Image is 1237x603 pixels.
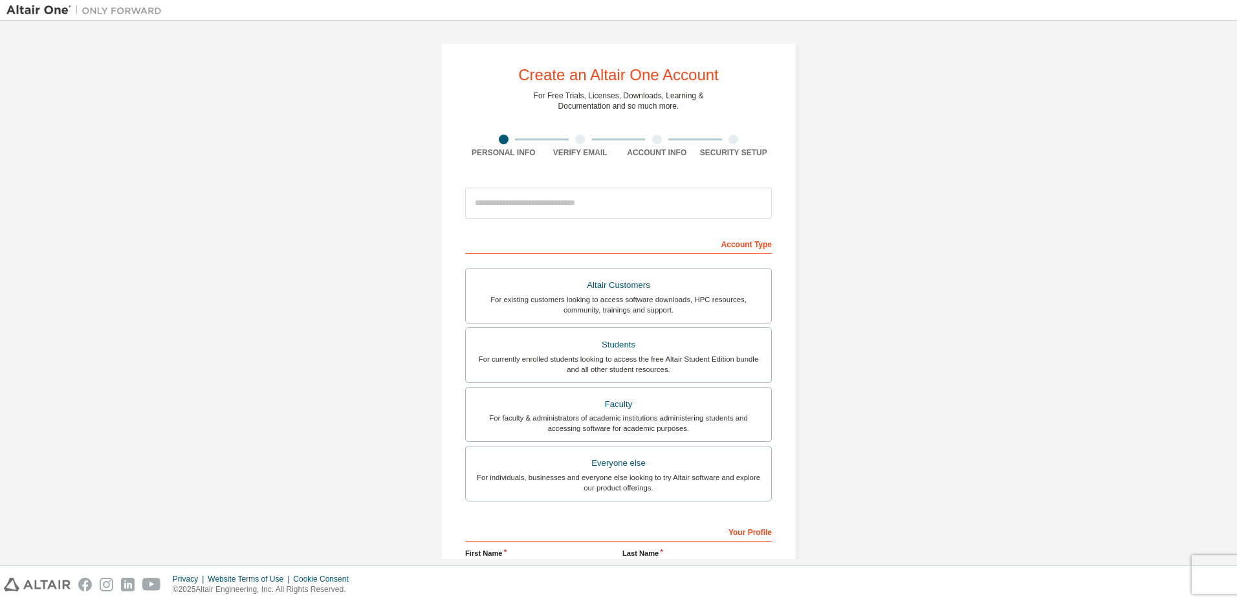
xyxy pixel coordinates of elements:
div: Privacy [173,574,208,584]
img: altair_logo.svg [4,578,71,591]
img: linkedin.svg [121,578,135,591]
div: Altair Customers [474,276,763,294]
div: For faculty & administrators of academic institutions administering students and accessing softwa... [474,413,763,433]
img: instagram.svg [100,578,113,591]
div: Everyone else [474,454,763,472]
div: Website Terms of Use [208,574,293,584]
label: Last Name [622,548,772,558]
label: First Name [465,548,615,558]
img: youtube.svg [142,578,161,591]
div: For currently enrolled students looking to access the free Altair Student Edition bundle and all ... [474,354,763,375]
div: Create an Altair One Account [518,67,719,83]
p: © 2025 Altair Engineering, Inc. All Rights Reserved. [173,584,356,595]
div: For existing customers looking to access software downloads, HPC resources, community, trainings ... [474,294,763,315]
div: Personal Info [465,148,542,158]
div: Account Info [618,148,695,158]
div: Faculty [474,395,763,413]
img: Altair One [6,4,168,17]
div: For Free Trials, Licenses, Downloads, Learning & Documentation and so much more. [534,91,704,111]
div: Account Type [465,233,772,254]
div: Students [474,336,763,354]
div: Security Setup [695,148,772,158]
div: Cookie Consent [293,574,356,584]
div: Verify Email [542,148,619,158]
img: facebook.svg [78,578,92,591]
div: Your Profile [465,521,772,542]
div: For individuals, businesses and everyone else looking to try Altair software and explore our prod... [474,472,763,493]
